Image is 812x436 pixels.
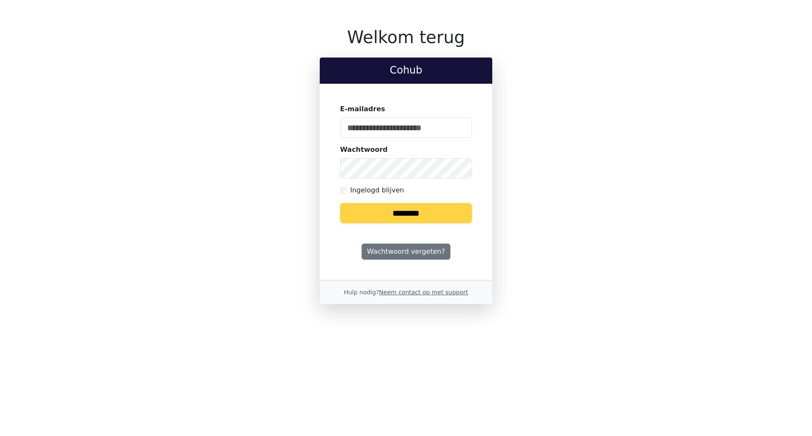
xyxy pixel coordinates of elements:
[340,104,385,114] label: E-mailadres
[320,27,492,47] h1: Welkom terug
[379,289,468,296] a: Neem contact op met support
[326,64,486,77] h2: Cohub
[340,145,388,155] label: Wachtwoord
[350,185,404,195] label: Ingelogd blijven
[362,244,450,260] a: Wachtwoord vergeten?
[344,289,468,296] small: Hulp nodig?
